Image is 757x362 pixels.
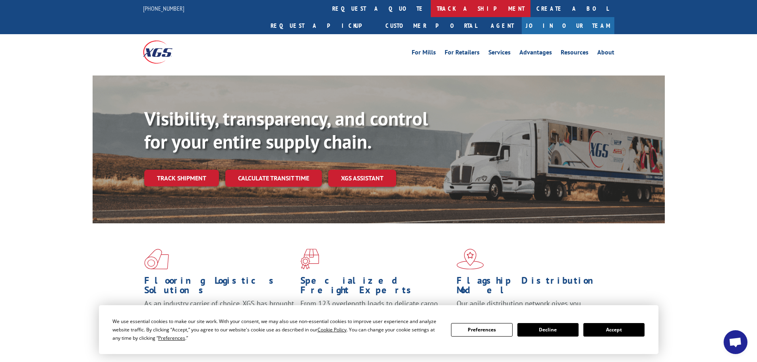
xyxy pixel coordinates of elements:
[143,4,184,12] a: [PHONE_NUMBER]
[112,317,441,342] div: We use essential cookies to make our site work. With your consent, we may also use non-essential ...
[144,299,294,327] span: As an industry carrier of choice, XGS has brought innovation and dedication to flooring logistics...
[451,323,512,337] button: Preferences
[522,17,614,34] a: Join Our Team
[457,299,603,317] span: Our agile distribution network gives you nationwide inventory management on demand.
[300,299,451,334] p: From 123 overlength loads to delicate cargo, our experienced staff knows the best way to move you...
[412,49,436,58] a: For Mills
[144,249,169,269] img: xgs-icon-total-supply-chain-intelligence-red
[457,249,484,269] img: xgs-icon-flagship-distribution-model-red
[488,49,511,58] a: Services
[445,49,480,58] a: For Retailers
[300,276,451,299] h1: Specialized Freight Experts
[144,106,428,154] b: Visibility, transparency, and control for your entire supply chain.
[379,17,483,34] a: Customer Portal
[158,335,185,341] span: Preferences
[328,170,396,187] a: XGS ASSISTANT
[583,323,645,337] button: Accept
[144,170,219,186] a: Track shipment
[144,276,294,299] h1: Flooring Logistics Solutions
[225,170,322,187] a: Calculate transit time
[597,49,614,58] a: About
[483,17,522,34] a: Agent
[724,330,747,354] a: Open chat
[517,323,579,337] button: Decline
[99,305,658,354] div: Cookie Consent Prompt
[318,326,347,333] span: Cookie Policy
[561,49,589,58] a: Resources
[265,17,379,34] a: Request a pickup
[519,49,552,58] a: Advantages
[300,249,319,269] img: xgs-icon-focused-on-flooring-red
[457,276,607,299] h1: Flagship Distribution Model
